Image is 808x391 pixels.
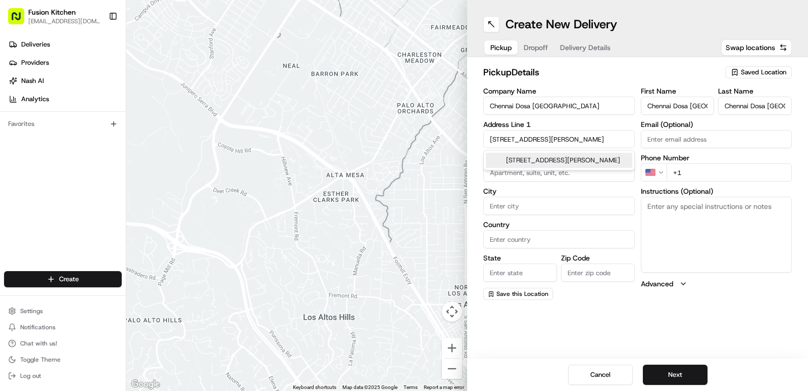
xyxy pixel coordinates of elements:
img: Google [129,378,162,391]
label: State [483,254,557,262]
span: • [136,157,139,165]
a: 📗Knowledge Base [6,222,81,240]
button: Toggle Theme [4,353,122,367]
span: Chat with us! [20,339,57,347]
button: Saved Location [725,65,792,79]
span: API Documentation [95,226,162,236]
a: Deliveries [4,36,126,53]
button: Save this Location [483,288,553,300]
button: Advanced [641,279,792,289]
div: We're available if you need us! [45,107,139,115]
input: Apartment, suite, unit, etc. [483,163,635,182]
input: Enter email address [641,130,792,148]
span: Log out [20,372,41,380]
label: Email (Optional) [641,121,792,128]
img: Joana Marie Avellanoza [10,147,26,163]
span: Create [59,275,79,284]
input: Enter state [483,264,557,282]
h2: pickup Details [483,65,719,79]
label: Phone Number [641,154,792,161]
button: Start new chat [172,100,184,112]
span: Analytics [21,95,49,104]
label: Advanced [641,279,673,289]
button: Zoom out [442,359,462,379]
span: Knowledge Base [20,226,77,236]
img: Grace Nketiah [10,175,26,191]
input: Clear [26,65,167,76]
img: 1736555255976-a54dd68f-1ca7-489b-9aae-adbdc363a1c4 [20,185,28,193]
p: Welcome 👋 [10,40,184,57]
span: Providers [21,58,49,67]
h1: Create New Delivery [506,16,617,32]
a: Report a map error [424,384,464,390]
img: 1736555255976-a54dd68f-1ca7-489b-9aae-adbdc363a1c4 [10,97,28,115]
button: Chat with us! [4,336,122,351]
a: Terms (opens in new tab) [403,384,418,390]
button: Log out [4,369,122,383]
span: [PERSON_NAME] [PERSON_NAME] [31,157,134,165]
button: Next [643,365,708,385]
label: City [483,188,635,195]
button: Fusion Kitchen[EMAIL_ADDRESS][DOMAIN_NAME] [4,4,105,28]
span: Pylon [100,251,122,258]
div: [STREET_ADDRESS][PERSON_NAME] [486,153,632,168]
a: Powered byPylon [71,250,122,258]
div: Favorites [4,116,122,132]
a: Open this area in Google Maps (opens a new window) [129,378,162,391]
a: Nash AI [4,73,126,89]
img: 1727276513143-84d647e1-66c0-4f92-a045-3c9f9f5dfd92 [21,97,39,115]
button: Create [4,271,122,287]
button: [EMAIL_ADDRESS][DOMAIN_NAME] [28,17,100,25]
label: Country [483,221,635,228]
a: Providers [4,55,126,71]
button: See all [157,129,184,142]
span: Nash AI [21,76,44,85]
label: First Name [641,88,715,95]
input: Enter zip code [561,264,635,282]
span: [PERSON_NAME] [31,184,82,192]
div: Start new chat [45,97,166,107]
span: Deliveries [21,40,50,49]
button: Keyboard shortcuts [293,384,336,391]
span: Save this Location [496,290,548,298]
span: Dropoff [524,42,548,53]
div: 📗 [10,227,18,235]
button: Swap locations [721,39,792,56]
button: Fusion Kitchen [28,7,76,17]
label: Address Line 1 [483,121,635,128]
span: [DATE] [141,157,162,165]
label: Instructions (Optional) [641,188,792,195]
input: Enter last name [718,97,792,115]
span: Notifications [20,323,56,331]
div: Suggestions [483,150,635,170]
span: Saved Location [741,68,786,77]
input: Enter phone number [667,163,792,182]
span: Swap locations [726,42,775,53]
span: Delivery Details [560,42,611,53]
img: Nash [10,10,30,30]
div: Past conversations [10,132,68,140]
a: Analytics [4,91,126,107]
span: Toggle Theme [20,356,61,364]
button: Notifications [4,320,122,334]
span: [DATE] [89,184,110,192]
span: Pickup [490,42,512,53]
button: Settings [4,304,122,318]
button: Map camera controls [442,301,462,322]
label: Last Name [718,88,792,95]
div: 💻 [85,227,93,235]
label: Company Name [483,88,635,95]
a: 💻API Documentation [81,222,166,240]
span: Settings [20,307,43,315]
img: 1736555255976-a54dd68f-1ca7-489b-9aae-adbdc363a1c4 [20,157,28,165]
input: Enter country [483,230,635,248]
span: Map data ©2025 Google [342,384,397,390]
input: Enter address [483,130,635,148]
input: Enter company name [483,97,635,115]
button: Zoom in [442,338,462,358]
label: Zip Code [561,254,635,262]
button: Cancel [568,365,633,385]
span: • [84,184,87,192]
